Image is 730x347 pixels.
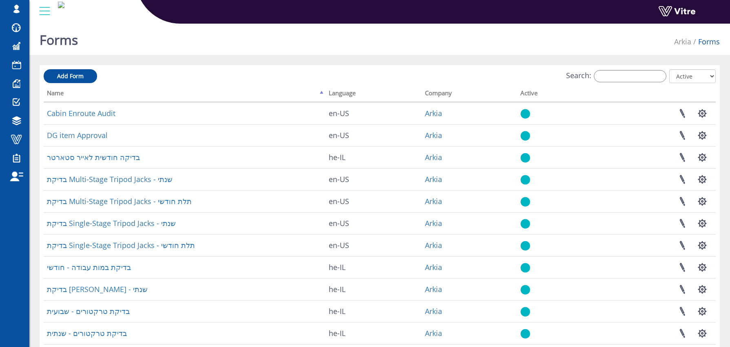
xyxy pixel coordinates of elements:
th: Language [325,87,422,102]
td: en-US [325,124,422,146]
img: yes [520,109,530,119]
a: Arkia [425,218,442,228]
td: en-US [325,212,422,234]
a: בדיקת Single-Stage Tripod Jacks - שנתי [47,218,176,228]
img: yes [520,131,530,141]
a: DG item Approval [47,130,108,140]
a: Arkia [425,174,442,184]
a: בדיקת Multi-Stage Tripod Jacks - תלת חודשי [47,196,192,206]
a: בדיקת טרקטורים - שבועית [47,306,130,316]
a: Arkia [425,240,442,250]
a: בדיקת Single-Stage Tripod Jacks - תלת חודשי [47,240,195,250]
td: he-IL [325,256,422,278]
a: Arkia [425,108,442,118]
img: yes [520,307,530,317]
input: Search: [594,70,666,82]
img: yes [520,329,530,339]
a: בדיקת [PERSON_NAME] - שנתי [47,284,148,294]
a: Arkia [425,196,442,206]
td: he-IL [325,322,422,344]
img: yes [520,263,530,273]
h1: Forms [40,20,78,55]
a: בדיקת Multi-Stage Tripod Jacks - שנתי [47,174,173,184]
td: en-US [325,168,422,190]
td: en-US [325,190,422,212]
img: yes [520,175,530,185]
li: Forms [691,37,720,47]
a: Arkia [425,262,442,272]
img: yes [520,153,530,163]
a: Arkia [674,37,691,46]
img: yes [520,197,530,207]
img: yes [520,285,530,295]
a: בדיקת במות עבודה - חודשי [47,262,131,272]
th: Company [422,87,517,102]
th: Active [517,87,584,102]
a: Arkia [425,130,442,140]
a: בדיקה חודשית לאייר סטארטר [47,152,140,162]
a: Add Form [44,69,97,83]
span: Add Form [57,72,84,80]
img: b7f99000-ab88-4b49-b0b1-70542da0812b.jpeg [58,2,64,8]
td: en-US [325,102,422,124]
a: Arkia [425,152,442,162]
a: בדיקת טרקטורים - שנתית [47,328,127,338]
a: Cabin Enroute Audit [47,108,115,118]
th: Name: activate to sort column descending [44,87,325,102]
a: Arkia [425,306,442,316]
a: Arkia [425,328,442,338]
label: Search: [566,70,666,82]
td: he-IL [325,146,422,168]
a: Arkia [425,284,442,294]
img: yes [520,219,530,229]
td: he-IL [325,278,422,300]
td: he-IL [325,300,422,322]
img: yes [520,241,530,251]
td: en-US [325,234,422,256]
